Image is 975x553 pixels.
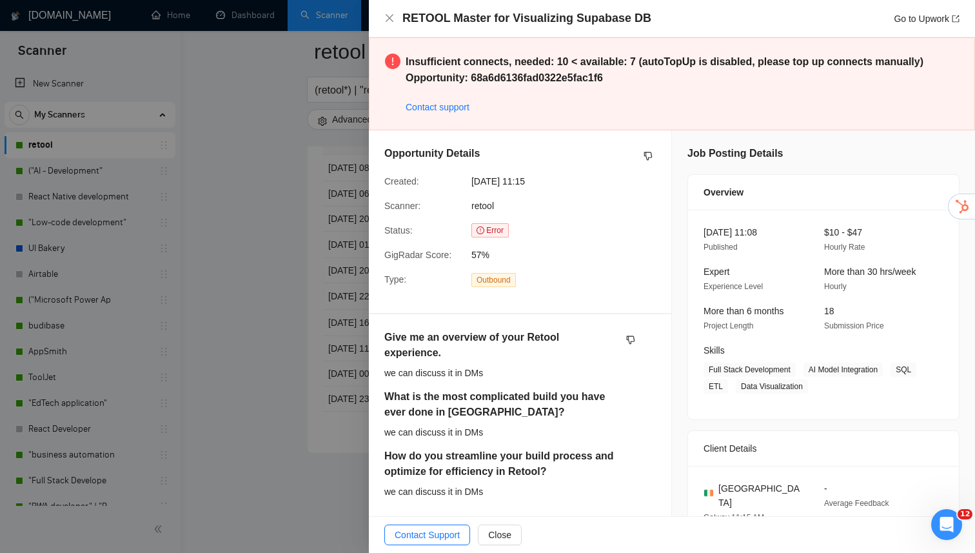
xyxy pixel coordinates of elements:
[958,509,972,519] span: 12
[384,201,420,211] span: Scanner:
[704,243,738,252] span: Published
[704,513,764,522] span: Galway 11:15 AM
[471,223,509,237] span: Error
[644,151,653,161] span: dislike
[824,227,862,237] span: $10 - $47
[623,332,638,348] button: dislike
[384,330,600,361] h5: Give me an overview of your Retool experience.
[384,485,656,499] div: we can discuss it in DMs
[384,225,413,236] span: Status:
[384,13,395,23] span: close
[384,250,451,260] span: GigRadar Score:
[704,321,753,330] span: Project Length
[384,176,419,186] span: Created:
[824,483,827,494] span: -
[477,226,484,234] span: exclamation-circle
[471,273,516,287] span: Outbound
[704,185,744,199] span: Overview
[824,266,916,277] span: More than 30 hrs/week
[384,525,470,545] button: Contact Support
[640,148,656,164] button: dislike
[471,174,665,188] span: [DATE] 11:15
[824,321,884,330] span: Submission Price
[824,499,889,508] span: Average Feedback
[891,363,916,377] span: SQL
[704,488,713,498] img: 🇮🇪
[384,425,656,439] div: we can discuss it in DMs
[488,528,511,542] span: Close
[687,146,783,161] h5: Job Posting Details
[824,243,865,252] span: Hourly Rate
[478,525,522,545] button: Close
[384,366,638,380] div: we can discuss it in DMs
[704,345,725,356] span: Skills
[406,56,923,83] strong: Insufficient connects, needed: 10 < available: 7 (autoTopUp is disabled, please top up connects m...
[894,14,960,24] a: Go to Upworkexport
[626,335,635,345] span: dislike
[704,363,796,377] span: Full Stack Development
[736,379,808,394] span: Data Visualization
[824,282,847,291] span: Hourly
[384,274,406,285] span: Type:
[931,509,962,540] iframe: Intercom live chat
[704,306,784,316] span: More than 6 months
[704,282,763,291] span: Experience Level
[406,102,469,112] a: Contact support
[384,389,615,420] h5: What is the most complicated build you have ever done in [GEOGRAPHIC_DATA]?
[704,431,943,466] div: Client Details
[395,528,460,542] span: Contact Support
[718,481,803,510] span: [GEOGRAPHIC_DATA]
[402,10,651,26] h4: RETOOL Master for Visualizing Supabase DB
[704,227,757,237] span: [DATE] 11:08
[385,54,400,69] span: exclamation-circle
[704,379,728,394] span: ETL
[824,306,834,316] span: 18
[384,13,395,24] button: Close
[471,248,665,262] span: 57%
[952,15,960,23] span: export
[384,448,615,479] h5: How do you streamline your build process and optimize for efficiency in Retool?
[803,363,883,377] span: AI Model Integration
[471,201,494,211] span: retool
[384,146,480,161] h5: Opportunity Details
[704,266,729,277] span: Expert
